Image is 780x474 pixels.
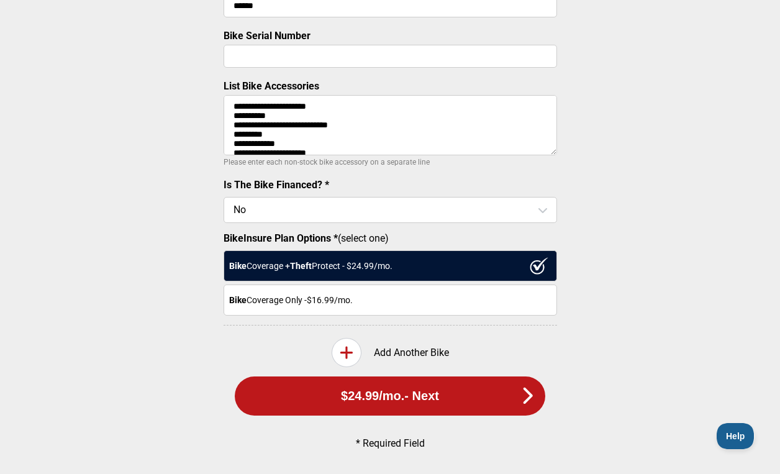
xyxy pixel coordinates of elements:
label: Bike Serial Number [224,30,311,42]
p: * Required Field [244,437,536,449]
div: Coverage Only - $16.99 /mo. [224,285,557,316]
strong: Bike [229,295,247,305]
strong: Bike [229,261,247,271]
div: Coverage + Protect - $ 24.99 /mo. [224,250,557,281]
img: ux1sgP1Haf775SAghJI38DyDlYP+32lKFAAAAAElFTkSuQmCC [530,257,548,275]
label: Is The Bike Financed? * [224,179,329,191]
label: (select one) [224,232,557,244]
label: List Bike Accessories [224,80,319,92]
p: Please enter each non-stock bike accessory on a separate line [224,155,557,170]
button: $24.99/mo.- Next [235,376,545,416]
strong: BikeInsure Plan Options * [224,232,338,244]
strong: Theft [290,261,312,271]
span: /mo. [379,389,404,403]
iframe: Toggle Customer Support [717,423,755,449]
div: Add Another Bike [224,338,557,367]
